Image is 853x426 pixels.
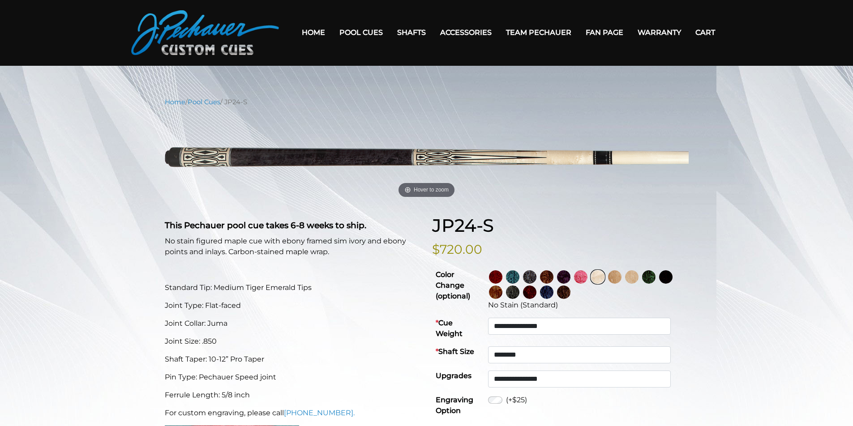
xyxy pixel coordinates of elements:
img: Carbon [506,285,519,299]
p: Shaft Taper: 10-12” Pro Taper [165,354,421,365]
img: Wine [489,270,502,284]
img: Rose [540,270,553,284]
strong: Upgrades [436,371,472,380]
img: Turquoise [506,270,519,284]
strong: Shaft Size [436,347,474,356]
p: Joint Collar: Juma [165,318,421,329]
strong: This Pechauer pool cue takes 6-8 weeks to ship. [165,220,366,230]
p: Joint Type: Flat-faced [165,300,421,311]
p: Pin Type: Pechauer Speed joint [165,372,421,383]
img: Purple [557,270,570,284]
a: Fan Page [579,21,630,44]
label: (+$25) [506,395,527,405]
img: Green [642,270,656,284]
a: Home [165,98,185,106]
div: No Stain (Standard) [488,300,685,311]
p: Standard Tip: Medium Tiger Emerald Tips [165,282,421,293]
nav: Breadcrumb [165,97,689,107]
strong: Color Change (optional) [436,270,470,300]
p: Ferrule Length: 5/8 inch [165,390,421,400]
a: [PHONE_NUMBER]. [284,409,355,417]
img: Ebony [659,270,673,284]
img: Natural [608,270,622,284]
p: No stain figured maple cue with ebony framed sim ivory and ebony points and inlays. Carbon-staine... [165,236,421,257]
a: Accessories [433,21,499,44]
img: Blue [540,285,553,299]
a: Cart [688,21,722,44]
img: Light Natural [625,270,639,284]
img: Black Palm [557,285,570,299]
bdi: $720.00 [432,242,482,257]
a: Warranty [630,21,688,44]
p: For custom engraving, please call [165,408,421,418]
img: Smoke [523,270,536,284]
a: Pool Cues [332,21,390,44]
a: Shafts [390,21,433,44]
img: Pechauer Custom Cues [131,10,279,55]
strong: Cue Weight [436,319,463,338]
a: Hover to zoom [165,114,689,201]
img: No Stain [591,270,604,284]
img: Burgundy [523,285,536,299]
a: Pool Cues [188,98,220,106]
h1: JP24-S [432,215,689,236]
p: Joint Size: .850 [165,336,421,347]
img: Pink [574,270,587,284]
img: Chestnut [489,285,502,299]
a: Team Pechauer [499,21,579,44]
strong: Engraving Option [436,396,473,415]
a: Home [295,21,332,44]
